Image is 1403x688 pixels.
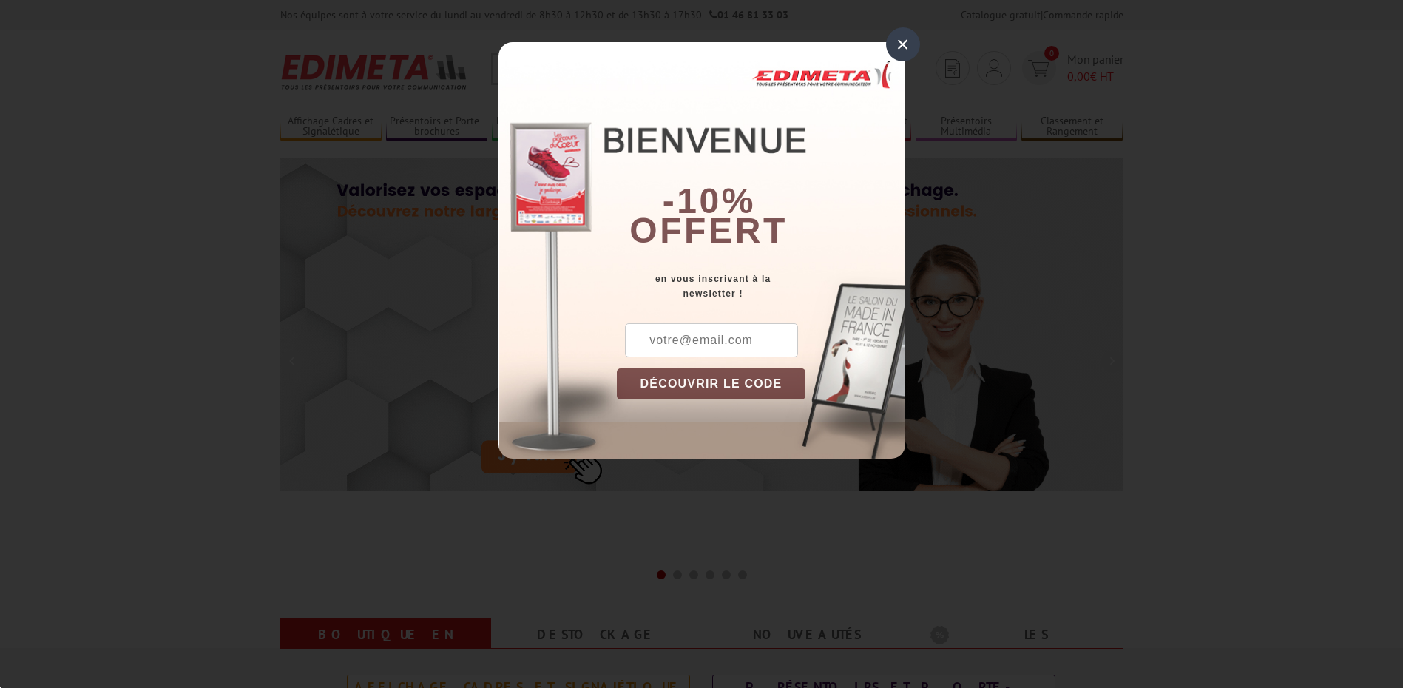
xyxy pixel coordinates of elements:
[617,272,905,301] div: en vous inscrivant à la newsletter !
[617,368,806,399] button: DÉCOUVRIR LE CODE
[663,181,756,220] b: -10%
[886,27,920,61] div: ×
[625,323,798,357] input: votre@email.com
[629,211,788,250] font: offert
